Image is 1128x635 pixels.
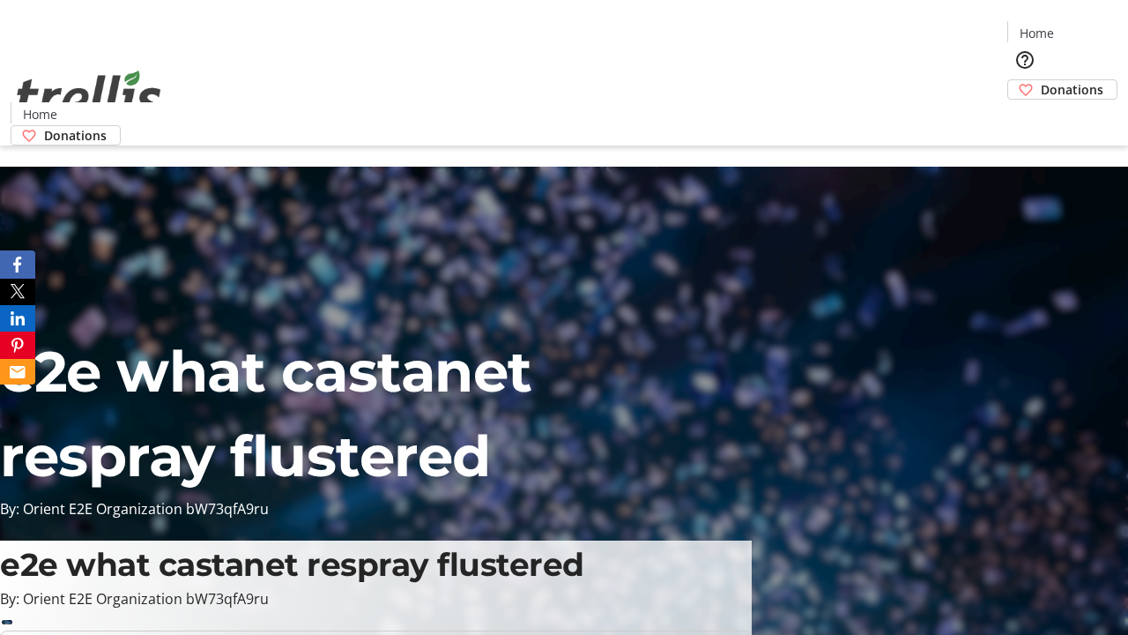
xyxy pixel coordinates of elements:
[1020,24,1054,42] span: Home
[1008,24,1065,42] a: Home
[1041,80,1103,99] span: Donations
[11,51,167,139] img: Orient E2E Organization bW73qfA9ru's Logo
[11,125,121,146] a: Donations
[23,105,57,123] span: Home
[11,105,68,123] a: Home
[1007,79,1117,100] a: Donations
[1007,100,1043,135] button: Cart
[1007,42,1043,78] button: Help
[44,126,107,145] span: Donations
